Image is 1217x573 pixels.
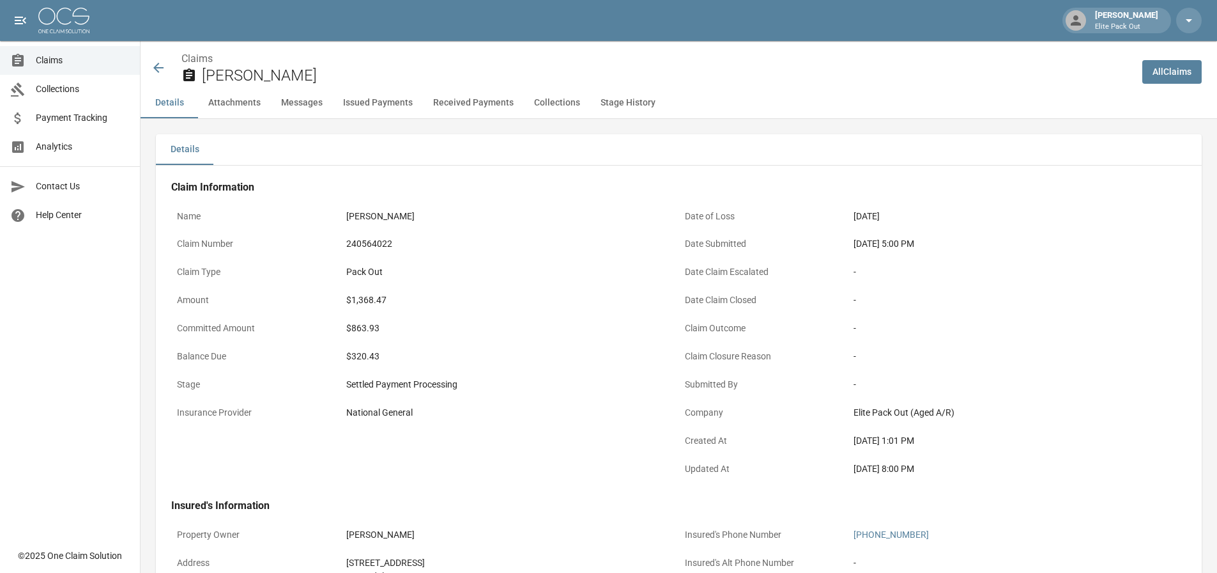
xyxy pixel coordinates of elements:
[171,344,341,369] p: Balance Due
[853,350,1181,363] div: -
[346,322,673,335] div: $863.93
[346,210,673,223] div: [PERSON_NAME]
[38,8,89,33] img: ocs-logo-white-transparent.png
[679,260,848,285] p: Date Claim Escalated
[181,52,213,65] a: Claims
[679,344,848,369] p: Claim Closure Reason
[171,522,341,547] p: Property Owner
[36,111,130,125] span: Payment Tracking
[181,51,1132,67] nav: breadcrumb
[853,462,1181,476] div: [DATE] 8:00 PM
[1142,60,1202,84] a: AllClaims
[171,181,1186,194] h4: Claim Information
[346,350,673,363] div: $320.43
[679,288,848,313] p: Date Claim Closed
[198,88,271,118] button: Attachments
[333,88,423,118] button: Issued Payments
[346,265,673,279] div: Pack Out
[853,265,1181,279] div: -
[202,67,1132,85] h2: [PERSON_NAME]
[853,434,1181,448] div: [DATE] 1:01 PM
[524,88,590,118] button: Collections
[171,316,341,341] p: Committed Amount
[171,499,1186,512] h4: Insured's Information
[679,457,848,482] p: Updated At
[171,372,341,397] p: Stage
[171,400,341,425] p: Insurance Provider
[679,316,848,341] p: Claim Outcome
[679,522,848,547] p: Insured's Phone Number
[853,294,1181,307] div: -
[679,204,848,229] p: Date of Loss
[171,204,341,229] p: Name
[346,378,673,391] div: Settled Payment Processing
[853,322,1181,335] div: -
[679,232,848,256] p: Date Submitted
[36,180,130,193] span: Contact Us
[346,528,673,542] div: [PERSON_NAME]
[590,88,666,118] button: Stage History
[171,260,341,285] p: Claim Type
[36,208,130,222] span: Help Center
[679,428,848,453] p: Created At
[156,134,213,165] button: Details
[346,237,673,251] div: 240564022
[141,88,198,118] button: Details
[346,406,673,420] div: National General
[18,549,122,562] div: © 2025 One Claim Solution
[36,54,130,67] span: Claims
[346,556,673,570] div: [STREET_ADDRESS]
[853,406,1181,420] div: Elite Pack Out (Aged A/R)
[36,82,130,96] span: Collections
[853,530,929,540] a: [PHONE_NUMBER]
[853,210,1181,223] div: [DATE]
[1090,9,1163,32] div: [PERSON_NAME]
[156,134,1202,165] div: details tabs
[853,378,1181,391] div: -
[853,556,1181,570] div: -
[171,232,341,256] p: Claim Number
[8,8,33,33] button: open drawer
[1095,22,1158,33] p: Elite Pack Out
[36,140,130,153] span: Analytics
[141,88,1217,118] div: anchor tabs
[271,88,333,118] button: Messages
[346,294,673,307] div: $1,368.47
[171,288,341,313] p: Amount
[679,400,848,425] p: Company
[423,88,524,118] button: Received Payments
[679,372,848,397] p: Submitted By
[853,237,1181,251] div: [DATE] 5:00 PM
